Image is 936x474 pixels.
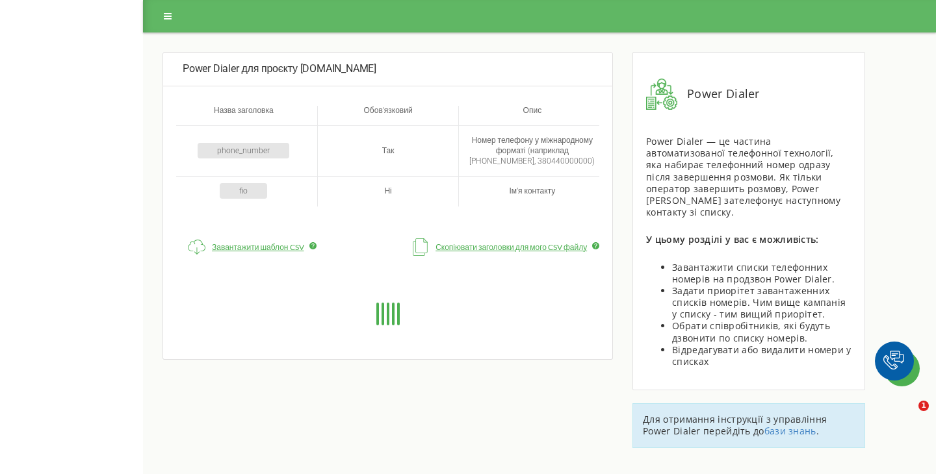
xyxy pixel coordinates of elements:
span: fio [220,183,267,199]
li: Відредагувати або видалити номери у списках [672,344,851,368]
th: Опис [458,106,599,127]
div: Power Dialer для проєкту [DOMAIN_NAME] [162,52,613,86]
td: Ні [317,176,458,206]
div: Для отримання інструкції з управління Power Dialer перейдіть до . [632,403,865,447]
th: Обов'язковий [317,106,458,127]
div: Power Dialer [646,79,851,110]
span: phone_number [198,143,289,158]
td: Номер телефону у міжнародному форматі (наприклад [PHONE_NUMBER], 380440000000) [458,126,599,176]
button: Скопіювати заголовки для мого CSV файлу [400,232,590,262]
th: Назва заголовка [176,106,317,127]
a: бази знань [764,425,816,437]
li: Задати приорітет завантаженних списків номерів. Чим вище кампанія у списку - тим вищий приорітет. [672,285,851,321]
li: Обрати співробітників, які будуть дзвонити по списку номерів. [672,320,851,343]
iframe: Intercom live chat [892,401,923,432]
td: Імʼя контакту [458,176,599,206]
div: У цьому розділі у вас є можливість: [646,234,851,245]
td: Так [317,126,458,176]
div: Power Dialer — це частина автоматизованої телефонної технології, яка набирає телефонний номер одр... [646,136,851,218]
img: infoPowerDialer [646,79,677,110]
span: Скопіювати заголовки для мого CSV файлу [435,243,587,251]
a: Завантажити шаблон CSV [176,232,307,262]
li: Завантажити списки телефонних номерів на продзвон Power Dialer. [672,262,851,285]
span: 1 [918,401,929,411]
